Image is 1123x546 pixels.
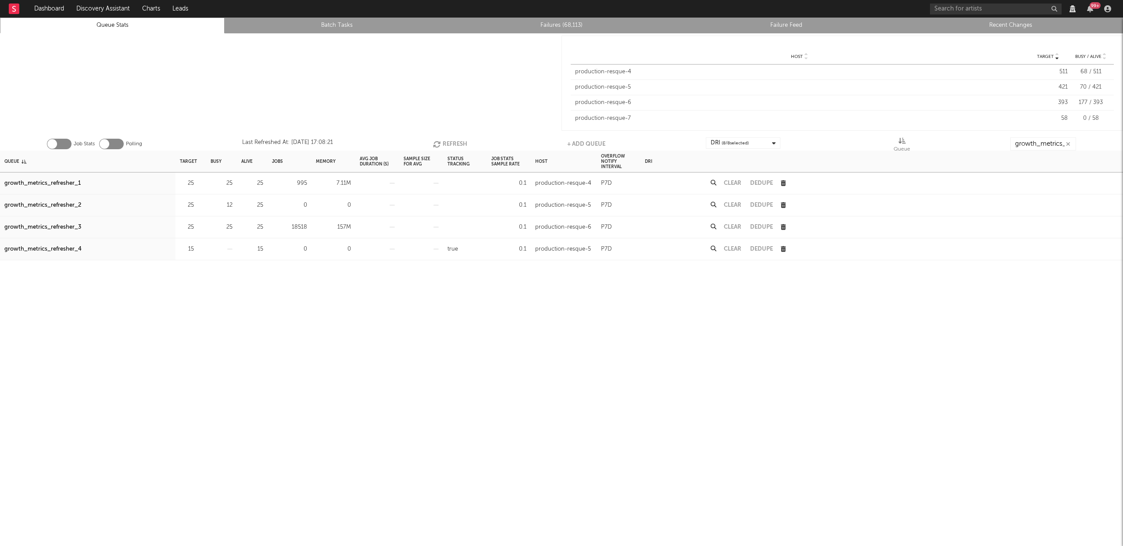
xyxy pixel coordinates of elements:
div: production-resque-5 [535,244,591,255]
div: Sample Size For Avg [404,152,439,171]
div: Alive [241,152,253,171]
a: Failures (68,113) [454,20,669,31]
div: Jobs [272,152,283,171]
a: Batch Tasks [229,20,444,31]
div: production-resque-5 [575,83,1024,92]
div: 0.1 [491,244,526,255]
div: true [447,244,458,255]
a: growth_metrics_refresher_4 [4,244,82,255]
input: Search... [1010,137,1076,151]
a: growth_metrics_refresher_2 [4,200,81,211]
span: Target [1037,54,1054,59]
input: Search for artists [930,4,1062,14]
a: Recent Changes [903,20,1118,31]
a: Queue Stats [5,20,220,31]
div: Memory [316,152,336,171]
div: production-resque-7 [575,114,1024,123]
div: Busy [211,152,222,171]
div: 99 + [1090,2,1101,9]
div: 0 / 58 [1072,114,1109,123]
div: 995 [272,178,307,189]
div: 0.1 [491,200,526,211]
div: DRI [711,138,749,148]
div: 25 [211,222,232,233]
label: Polling [126,139,142,149]
button: Clear [724,246,741,252]
div: 25 [180,200,194,211]
div: P7D [601,200,612,211]
button: Clear [724,224,741,230]
span: Busy / Alive [1075,54,1102,59]
div: DRI [645,152,652,171]
div: 0 [272,244,307,255]
button: Dedupe [750,202,773,208]
span: Host [791,54,803,59]
div: 15 [241,244,263,255]
button: Dedupe [750,246,773,252]
div: P7D [601,244,612,255]
div: 70 / 421 [1072,83,1109,92]
button: Clear [724,202,741,208]
div: 25 [241,178,263,189]
div: 58 [1028,114,1068,123]
div: 7.11M [316,178,351,189]
div: 421 [1028,83,1068,92]
div: Queue [4,152,26,171]
button: Dedupe [750,224,773,230]
button: + Add Queue [567,137,605,151]
div: 15 [180,244,194,255]
div: 0.1 [491,178,526,189]
div: production-resque-4 [575,68,1024,76]
div: P7D [601,222,612,233]
div: Avg Job Duration (s) [360,152,395,171]
div: Queue [894,144,910,154]
button: Dedupe [750,180,773,186]
div: production-resque-5 [535,200,591,211]
div: production-resque-6 [575,98,1024,107]
div: 511 [1028,68,1068,76]
button: Refresh [433,137,467,151]
a: growth_metrics_refresher_3 [4,222,81,233]
label: Job Stats [74,139,95,149]
div: 12 [211,200,232,211]
div: 0.1 [491,222,526,233]
div: P7D [601,178,612,189]
div: Job Stats Sample Rate [491,152,526,171]
div: 25 [211,178,232,189]
div: Overflow Notify Interval [601,152,636,171]
div: Host [535,152,547,171]
div: 393 [1028,98,1068,107]
div: Status Tracking [447,152,483,171]
div: production-resque-4 [535,178,591,189]
div: 177 / 393 [1072,98,1109,107]
div: 0 [316,244,351,255]
div: 25 [241,200,263,211]
div: 25 [180,178,194,189]
a: growth_metrics_refresher_1 [4,178,81,189]
div: Last Refreshed At: [DATE] 17:08:21 [242,137,333,151]
span: ( 8 / 8 selected) [722,138,749,148]
button: 99+ [1087,5,1093,12]
div: 68 / 511 [1072,68,1109,76]
div: 157M [316,222,351,233]
div: 0 [272,200,307,211]
div: 25 [180,222,194,233]
div: 18518 [272,222,307,233]
div: Target [180,152,197,171]
div: 0 [316,200,351,211]
div: production-resque-6 [535,222,591,233]
button: Clear [724,180,741,186]
div: Queue [894,137,910,154]
div: 25 [241,222,263,233]
a: Failure Feed [679,20,894,31]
